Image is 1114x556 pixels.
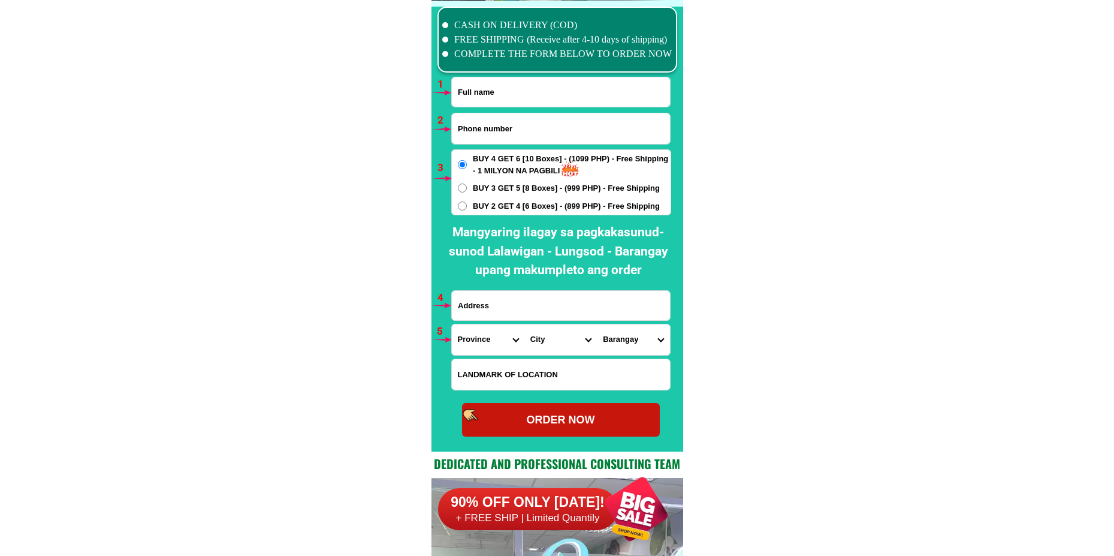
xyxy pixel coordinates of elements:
span: BUY 3 GET 5 [8 Boxes] - (999 PHP) - Free Shipping [473,182,660,194]
input: BUY 4 GET 6 [10 Boxes] - (1099 PHP) - Free Shipping - 1 MILYON NA PAGBILI [458,160,467,169]
h6: 2 [437,113,451,128]
input: Input full_name [452,77,670,107]
select: Select province [452,324,524,355]
h2: Dedicated and professional consulting team [431,455,683,473]
li: COMPLETE THE FORM BELOW TO ORDER NOW [442,47,672,61]
input: Input address [452,291,670,320]
h6: 1 [437,77,451,92]
input: Input LANDMARKOFLOCATION [452,359,670,390]
span: BUY 4 GET 6 [10 Boxes] - (1099 PHP) - Free Shipping - 1 MILYON NA PAGBILI [473,153,671,176]
li: CASH ON DELIVERY (COD) [442,18,672,32]
h2: Mangyaring ilagay sa pagkakasunud-sunod Lalawigan - Lungsod - Barangay upang makumpleto ang order [440,223,677,280]
input: BUY 3 GET 5 [8 Boxes] - (999 PHP) - Free Shipping [458,184,467,193]
span: BUY 2 GET 4 [6 Boxes] - (899 PHP) - Free Shipping [473,200,660,212]
li: FREE SHIPPING (Receive after 4-10 days of shipping) [442,32,672,47]
div: ORDER NOW [462,412,660,428]
h6: + FREE SHIP | Limited Quantily [438,512,618,525]
input: BUY 2 GET 4 [6 Boxes] - (899 PHP) - Free Shipping [458,202,467,211]
h6: 90% OFF ONLY [DATE]! [438,494,618,512]
h6: 3 [437,160,451,176]
select: Select district [524,324,597,355]
select: Select commune [597,324,669,355]
h6: 4 [437,290,451,306]
input: Input phone_number [452,113,670,144]
h6: 5 [437,324,451,339]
